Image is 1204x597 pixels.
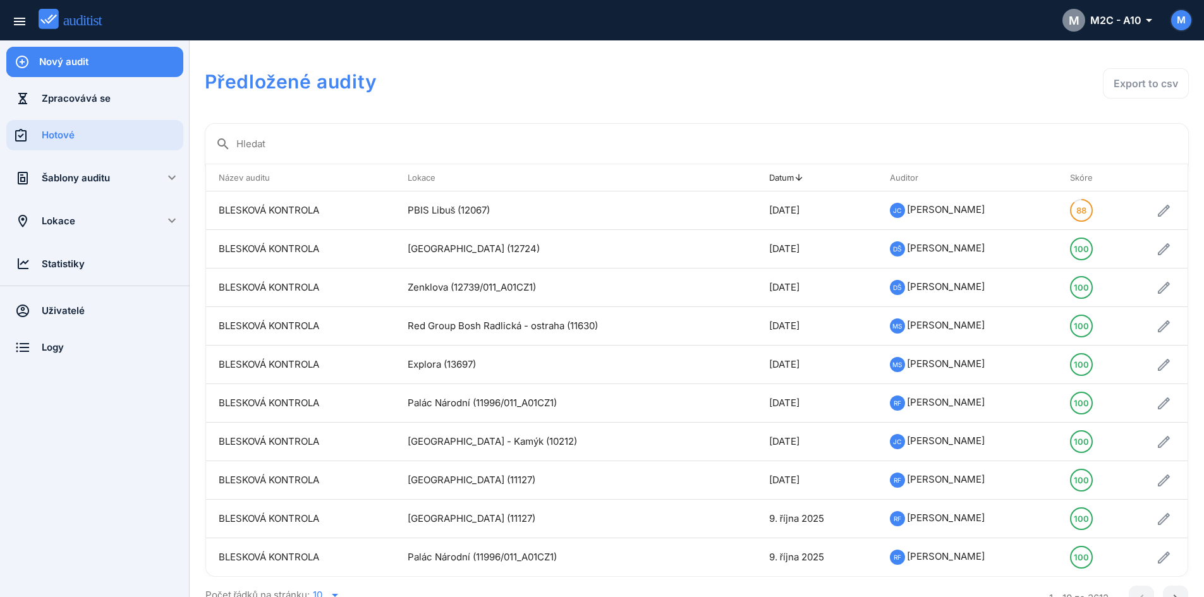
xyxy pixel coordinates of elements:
[395,164,719,191] th: Lokace: Not sorted. Activate to sort ascending.
[1074,277,1089,298] div: 100
[892,319,902,333] span: MS
[1074,431,1089,452] div: 100
[757,461,877,500] td: [DATE]
[206,191,395,230] td: BLESKOVÁ KONTROLA
[1170,9,1193,32] button: M
[42,171,148,185] div: Šablony auditu
[206,500,395,538] td: BLESKOVÁ KONTROLA
[12,14,27,29] i: menu
[206,538,395,577] td: BLESKOVÁ KONTROLA
[1074,470,1089,490] div: 100
[757,191,877,230] td: [DATE]
[395,346,719,384] td: Explora (13697)
[907,319,985,331] span: [PERSON_NAME]
[395,500,719,538] td: [GEOGRAPHIC_DATA] (11127)
[42,341,183,354] div: Logy
[206,268,395,307] td: BLESKOVÁ KONTROLA
[164,213,179,228] i: keyboard_arrow_down
[6,249,183,279] a: Statistiky
[1103,68,1189,99] button: Export to csv
[206,346,395,384] td: BLESKOVÁ KONTROLA
[1074,316,1089,336] div: 100
[395,191,719,230] td: PBIS Libuš (12067)
[719,164,757,191] th: : Not sorted.
[907,473,985,485] span: [PERSON_NAME]
[1062,9,1151,32] div: M2C - A10
[877,164,1057,191] th: Auditor: Not sorted. Activate to sort ascending.
[6,120,183,150] a: Hotové
[757,346,877,384] td: [DATE]
[164,170,179,185] i: keyboard_arrow_down
[1141,13,1151,28] i: arrow_drop_down_outlined
[894,550,901,564] span: RF
[1074,239,1089,259] div: 100
[893,203,901,217] span: JC
[39,9,114,30] img: auditist_logo_new.svg
[1074,547,1089,567] div: 100
[395,461,719,500] td: [GEOGRAPHIC_DATA] (11127)
[6,163,148,193] a: Šablony auditu
[757,230,877,268] td: [DATE]
[42,304,183,318] div: Uživatelé
[907,242,985,254] span: [PERSON_NAME]
[206,230,395,268] td: BLESKOVÁ KONTROLA
[206,461,395,500] td: BLESKOVÁ KONTROLA
[1114,76,1178,91] div: Export to csv
[216,136,231,152] i: search
[39,55,183,69] div: Nový audit
[1052,5,1161,35] button: MM2C - A10
[205,68,795,95] h1: Předložené audity
[907,203,985,215] span: [PERSON_NAME]
[794,172,804,183] i: arrow_upward
[757,538,877,577] td: 9. října 2025
[907,358,985,370] span: [PERSON_NAME]
[1074,393,1089,413] div: 100
[206,384,395,423] td: BLESKOVÁ KONTROLA
[1116,164,1188,191] th: : Not sorted.
[42,92,183,106] div: Zpracovává se
[206,307,395,346] td: BLESKOVÁ KONTROLA
[1057,164,1116,191] th: Skóre: Not sorted. Activate to sort ascending.
[892,358,902,371] span: MS
[6,206,148,236] a: Lokace
[395,538,719,577] td: Palác Národní (11996/011_A01CZ1)
[42,214,148,228] div: Lokace
[907,512,985,524] span: [PERSON_NAME]
[395,268,719,307] td: Zenklova (12739/011_A01CZ1)
[907,280,985,292] span: [PERSON_NAME]
[1074,509,1089,529] div: 100
[206,423,395,461] td: BLESKOVÁ KONTROLA
[907,435,985,447] span: [PERSON_NAME]
[6,83,183,114] a: Zpracovává se
[894,473,901,487] span: RF
[907,396,985,408] span: [PERSON_NAME]
[757,307,877,346] td: [DATE]
[6,296,183,326] a: Uživatelé
[1177,13,1186,28] span: M
[757,423,877,461] td: [DATE]
[42,128,183,142] div: Hotové
[893,435,901,449] span: JC
[757,268,877,307] td: [DATE]
[757,164,877,191] th: Datum: Sorted descending. Activate to remove sorting.
[395,307,719,346] td: Red Group Bosh Radlická - ostraha (11630)
[6,332,183,363] a: Logy
[894,396,901,410] span: RF
[395,423,719,461] td: [GEOGRAPHIC_DATA] - Kamýk (10212)
[42,257,183,271] div: Statistiky
[1069,12,1079,29] span: M
[1074,354,1089,375] div: 100
[907,550,985,562] span: [PERSON_NAME]
[395,230,719,268] td: [GEOGRAPHIC_DATA] (12724)
[1076,200,1086,220] div: 88
[893,242,902,256] span: DŠ
[757,500,877,538] td: 9. října 2025
[757,384,877,423] td: [DATE]
[236,134,1178,154] input: Hledat
[893,280,902,294] span: DŠ
[206,164,395,191] th: Název auditu: Not sorted. Activate to sort ascending.
[894,512,901,526] span: RF
[395,384,719,423] td: Palác Národní (11996/011_A01CZ1)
